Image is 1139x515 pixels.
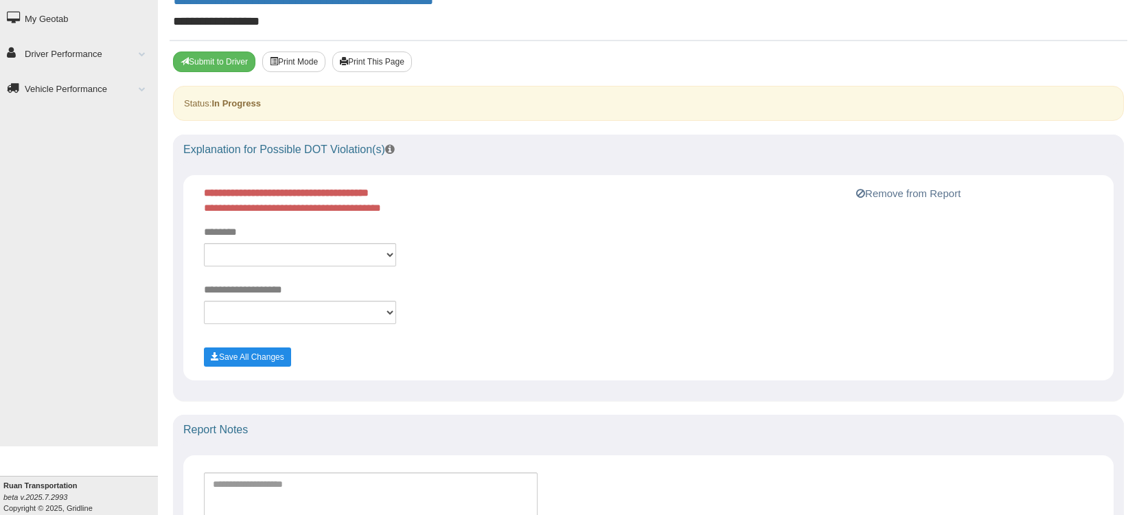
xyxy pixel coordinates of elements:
[204,347,291,367] button: Save
[852,185,965,202] button: Remove from Report
[211,98,261,108] strong: In Progress
[332,51,412,72] button: Print This Page
[3,480,158,514] div: Copyright © 2025, Gridline
[3,493,67,501] i: beta v.2025.7.2993
[173,51,255,72] button: Submit To Driver
[173,86,1124,121] div: Status:
[262,51,325,72] button: Print Mode
[3,481,78,490] b: Ruan Transportation
[173,415,1124,445] div: Report Notes
[173,135,1124,165] div: Explanation for Possible DOT Violation(s)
